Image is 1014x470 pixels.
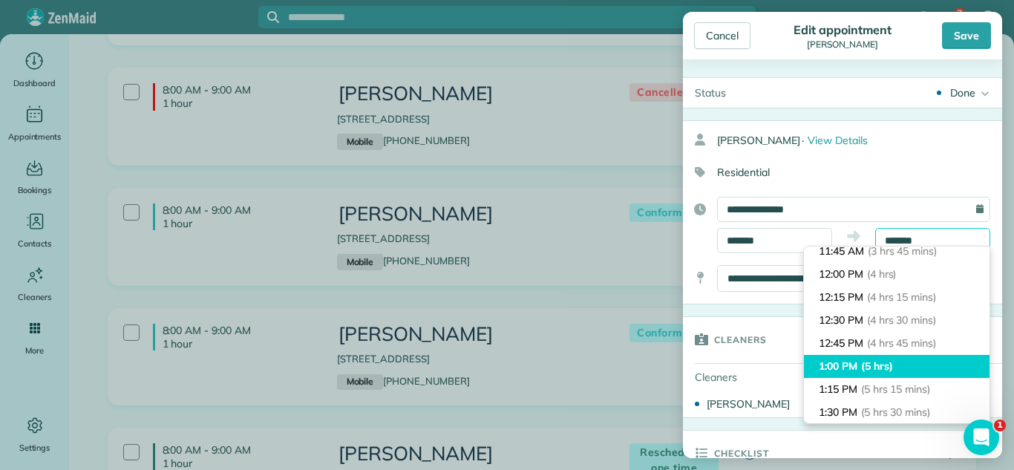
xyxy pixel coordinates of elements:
li: 12:45 PM [804,332,990,355]
iframe: Intercom live chat [964,420,999,455]
div: Status [683,78,738,108]
span: (5 hrs 30 mins) [861,405,930,419]
span: (5 hrs) [861,359,893,373]
div: Save [942,22,991,49]
li: 1:15 PM [804,378,990,401]
li: 1:30 PM [804,401,990,424]
h3: Cleaners [714,317,767,362]
div: Cleaners [683,364,787,391]
div: [PERSON_NAME] [717,127,1002,154]
li: 1:00 PM [804,355,990,378]
div: [PERSON_NAME] [707,396,821,411]
span: (4 hrs 30 mins) [867,313,936,327]
span: (3 hrs 45 mins) [868,244,937,258]
div: Edit appointment [789,22,895,37]
div: Residential [683,160,990,185]
div: Done [950,85,975,100]
span: (4 hrs 45 mins) [867,336,936,350]
span: (4 hrs 15 mins) [867,290,936,304]
li: 11:45 AM [804,240,990,263]
div: [PERSON_NAME] [789,39,895,50]
li: 12:00 PM [804,263,990,286]
span: View Details [808,134,868,147]
li: 12:30 PM [804,309,990,332]
div: Cancel [694,22,750,49]
span: 1 [994,420,1006,431]
li: 12:15 PM [804,286,990,309]
span: (4 hrs) [867,267,897,281]
span: · [802,134,804,147]
span: (5 hrs 15 mins) [861,382,930,396]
